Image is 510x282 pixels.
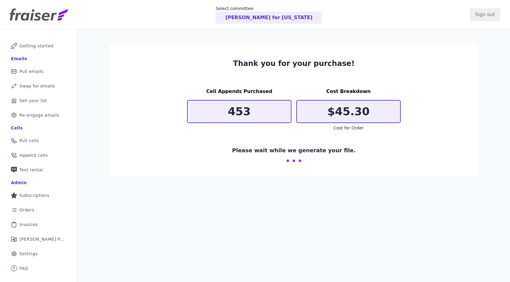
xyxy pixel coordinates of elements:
[296,88,401,95] h3: Cost Breakdown
[333,126,363,130] span: Cost for Order
[225,14,312,21] p: [PERSON_NAME] for [US_STATE]
[5,262,73,275] a: FAQ
[5,218,73,231] a: Invoices
[232,146,356,155] p: Please wait while we generate your file.
[188,105,291,118] p: 453
[19,43,53,49] span: Getting started
[5,232,73,246] a: [PERSON_NAME] Performance
[11,180,27,186] div: Admin
[5,149,73,162] a: Append cells
[19,138,39,144] span: Pull cells
[19,167,43,173] span: Text rental
[19,152,48,158] span: Append cells
[5,79,73,93] a: Swap for emails
[19,98,47,104] span: Sell your list
[19,207,34,213] span: Orders
[19,83,55,89] span: Swap for emails
[19,222,38,228] span: Invoices
[5,247,73,260] a: Settings
[10,9,68,21] img: Fraiser Logo
[297,105,400,118] p: $45.30
[5,65,73,78] a: Pull emails
[187,88,291,95] h3: Cell Appends Purchased
[5,163,73,177] a: Text rental
[187,59,401,68] h3: Thank you for your purchase!
[470,8,500,21] input: Sign out
[216,5,322,24] a: Select committee: [PERSON_NAME] for [US_STATE]
[11,56,27,62] div: Emails
[5,108,73,122] a: Re-engage emails
[19,192,49,198] span: Subscriptions
[5,94,73,107] a: Sell your list
[11,125,23,131] div: Cells
[19,236,65,242] span: [PERSON_NAME] Performance
[5,203,73,217] a: Orders
[216,5,322,12] p: Select committee:
[5,39,73,53] a: Getting started
[19,251,38,257] span: Settings
[19,112,59,118] span: Re-engage emails
[5,134,73,147] a: Pull cells
[19,265,28,271] span: FAQ
[5,189,73,202] a: Subscriptions
[19,68,43,74] span: Pull emails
